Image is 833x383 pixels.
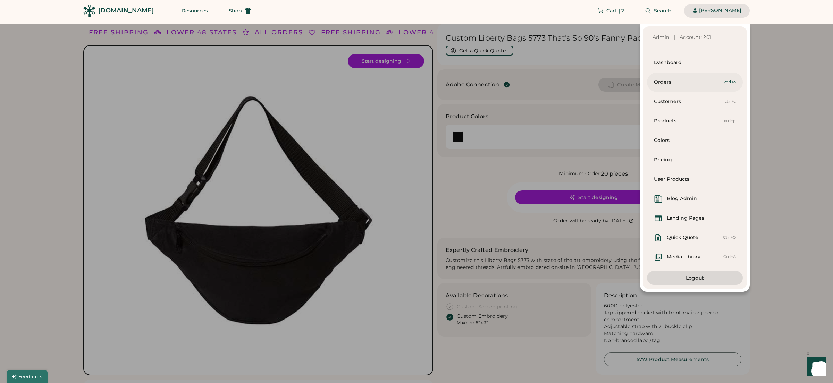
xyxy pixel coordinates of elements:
div: Landing Pages [667,215,704,222]
div: [PERSON_NAME] [699,7,741,14]
div: [DOMAIN_NAME] [98,6,154,15]
div: Colors [654,137,736,144]
div: Products [654,118,724,125]
span: Cart | 2 [606,8,624,13]
button: Logout [647,271,743,285]
div: ctrl+p [724,118,736,124]
div: Dashboard [654,59,736,66]
img: Rendered Logo - Screens [83,5,95,17]
div: Media Library [667,254,700,261]
div: Pricing [654,156,736,163]
div: Ctrl+Q [723,235,736,240]
button: Shop [220,4,259,18]
div: Quick Quote [667,234,698,241]
button: Search [637,4,680,18]
div: ctrl+o [724,79,736,85]
span: Shop [229,8,242,13]
div: ctrl+c [725,99,736,104]
span: Search [654,8,672,13]
div: Ctrl+A [723,254,736,260]
button: Resources [174,4,216,18]
div: Blog Admin [667,195,697,202]
div: User Products [654,176,736,183]
div: Orders [654,79,724,86]
div: Customers [654,98,725,105]
iframe: Front Chat [800,352,830,382]
button: Cart | 2 [589,4,632,18]
div: Admin | Account: 201 [653,34,737,41]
